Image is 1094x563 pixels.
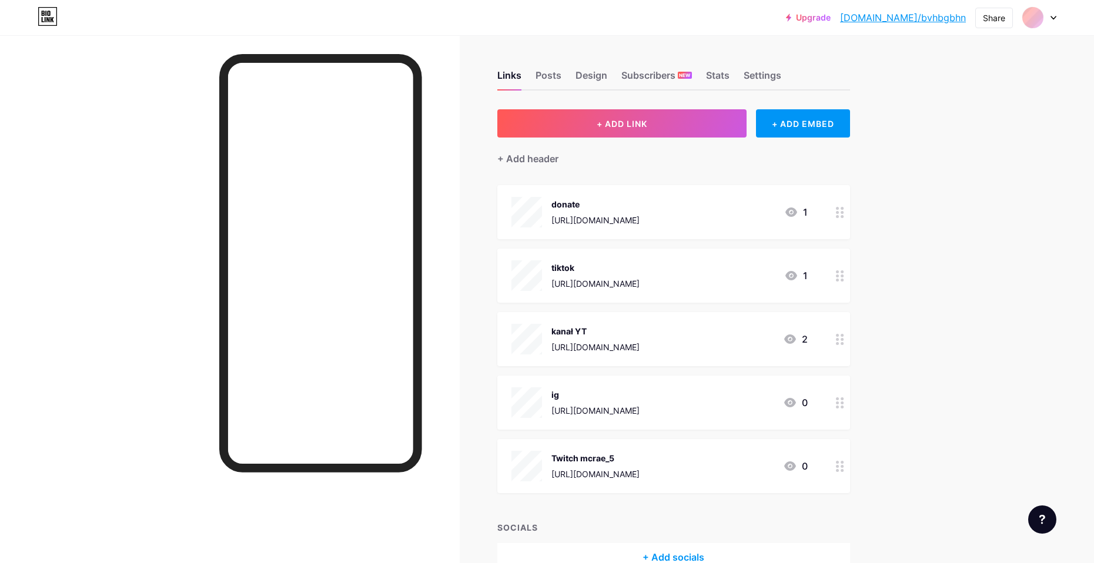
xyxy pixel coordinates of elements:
div: Twitch mcrae_5 [551,452,640,464]
div: ig [551,388,640,401]
div: [URL][DOMAIN_NAME] [551,341,640,353]
div: SOCIALS [497,521,850,534]
div: Stats [706,68,730,89]
div: tiktok [551,262,640,274]
div: 1 [784,269,808,283]
div: kanał YT [551,325,640,337]
div: Links [497,68,521,89]
div: Share [983,12,1005,24]
div: 0 [783,396,808,410]
div: + ADD EMBED [756,109,849,138]
span: NEW [679,72,690,79]
div: [URL][DOMAIN_NAME] [551,277,640,290]
div: Design [576,68,607,89]
button: + ADD LINK [497,109,747,138]
div: 0 [783,459,808,473]
div: Posts [536,68,561,89]
a: [DOMAIN_NAME]/bvhbgbhn [840,11,966,25]
div: [URL][DOMAIN_NAME] [551,404,640,417]
div: 1 [784,205,808,219]
div: Settings [744,68,781,89]
div: [URL][DOMAIN_NAME] [551,214,640,226]
div: + Add header [497,152,558,166]
span: + ADD LINK [597,119,647,129]
div: donate [551,198,640,210]
div: Subscribers [621,68,692,89]
div: 2 [783,332,808,346]
div: [URL][DOMAIN_NAME] [551,468,640,480]
a: Upgrade [786,13,831,22]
